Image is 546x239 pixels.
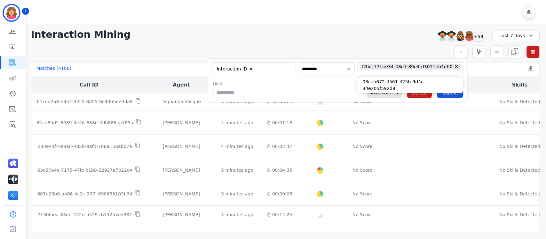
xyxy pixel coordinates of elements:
div: No Skills Detected [499,98,540,105]
div: 00:04:35 [266,167,292,173]
p: b33944f4-e8ad-485b-8afd-7068158abb7a [37,143,132,150]
div: Tyquanda Vasque [152,98,211,105]
ul: selected options [359,63,462,77]
div: [PERSON_NAME] [152,191,211,197]
li: f2bcc77f-ee34-48d7-89e4-d3011eb4eff0 [360,64,461,70]
button: Call ID [80,81,98,89]
div: 4 minutes ago [221,119,253,126]
div: No Skills Detected [499,143,540,150]
div: [PERSON_NAME] [152,119,211,126]
button: Remove Interaction ID [249,67,253,71]
div: No Score [352,143,373,150]
div: [PERSON_NAME] [152,143,211,150]
div: 5 minutes ago [221,167,253,173]
div: No Skills Detected [499,211,540,218]
div: No Score [352,167,373,173]
div: [PERSON_NAME] [152,167,211,173]
p: 62aa85d2-6089-4e46-838e-7db886ea785a [36,119,133,126]
div: 7 minutes ago [221,211,253,218]
div: No Score [352,191,373,197]
div: No Score [352,211,373,218]
p: 63c57a4e-7175-47fc-b1b8-22927a7b22c4 [37,167,132,173]
div: [PERSON_NAME] [152,211,211,218]
div: +59 [473,31,484,42]
div: 00:09:08 [266,191,292,197]
button: Skills [512,81,527,89]
div: 00:02:47 [266,143,292,150]
div: Matches ( 4168 ) [36,65,71,74]
div: Last 7 days [492,30,540,41]
div: 4 minutes ago [221,143,253,150]
p: 01cda2a8-e952-42c5-8d55-9c90b5ee4da8 [37,98,133,105]
h1: Interaction Mining [31,29,131,40]
div: No Score [352,119,373,126]
div: 00:01:18 [266,119,292,126]
div: No Skills Detected [499,191,540,197]
button: Remove f2bcc77f-ee34-48d7-89e4-d3011eb4eff0 [454,64,459,69]
ul: selected options [214,65,291,73]
li: 03ceb672-4561-425b-9d4c-34e205f592d9 [357,77,463,93]
div: 00:14:24 [266,211,292,218]
label: Limit [213,81,244,87]
div: No Skills Detected [499,167,540,173]
li: Interaction ID [215,66,256,72]
button: Agent [173,81,190,89]
p: 087e23b8-a486-4c2c-907f-690655103b34 [37,191,132,197]
div: No Skills Detected [499,119,540,126]
div: 5 minutes ago [221,191,253,197]
img: Bordered avatar [4,5,19,21]
p: 7130faea-83dd-452d-b529-d7f5257ed382 [37,211,132,218]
